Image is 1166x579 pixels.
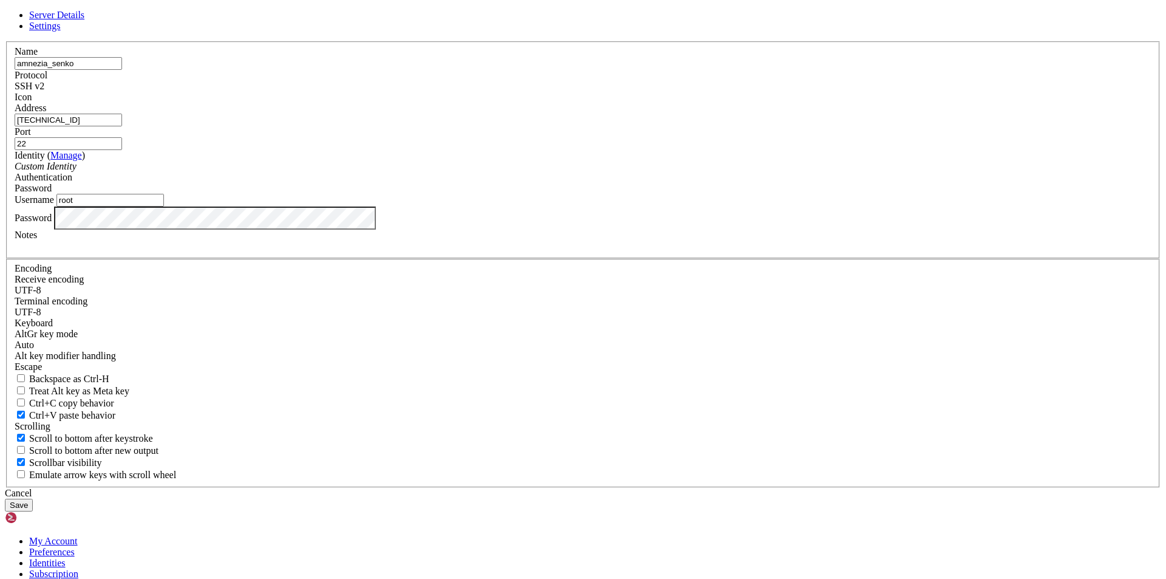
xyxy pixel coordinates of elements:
[5,300,1008,311] x-row: "userData": {
[5,70,1008,81] x-row: },
[5,431,1008,442] x-row: "dataSent": "918.52 KiB",
[15,361,42,372] span: Escape
[5,147,1008,158] x-row: },
[29,558,66,568] a: Identities
[5,125,1008,136] x-row: "creationDate": "[DATE]"
[5,409,1008,420] x-row: "creationDate": "[DATE]",
[17,399,25,406] input: Ctrl+C copy behavior
[5,191,1008,202] x-row: "allowedIps": "[URL]",
[5,278,1008,289] x-row: {
[5,202,1008,213] x-row: "clientName": "old0",
[5,92,1008,103] x-row: "clientId": "qG5o6vWt3k6WqfA3kDnRybIEyR5vVw2Cog+GN696Tnw=",
[5,103,1008,114] x-row: "userData": {
[5,464,1008,475] x-row: }
[56,194,164,207] input: Login Username
[15,81,44,91] span: SSH v2
[29,547,75,557] a: Preferences
[5,224,1008,235] x-row: "dataReceived": "2.42 GiB",
[5,38,1008,49] x-row: "clientName": "client0022",
[29,10,84,20] a: Server Details
[15,329,78,339] label: Set the expected encoding for data received from the host. If the encodings do not match, visual ...
[15,386,129,396] label: Whether the Alt key acts as a Meta key or as a distinct Alt key.
[15,103,46,113] label: Address
[17,411,25,419] input: Ctrl+V paste behavior
[5,475,1008,486] x-row: ]
[15,274,84,284] label: Set the expected encoding for data received from the host. If the encodings do not match, visual ...
[5,136,1008,147] x-row: }
[29,445,159,456] span: Scroll to bottom after new output
[15,340,1151,351] div: Auto
[15,374,109,384] label: If true, the backspace should send BS ('\x08', aka ^H). Otherwise the backspace key should send '...
[5,420,1008,431] x-row: "dataReceived": "12.26 MiB",
[29,569,78,579] a: Subscription
[15,183,52,193] span: Password
[29,21,61,31] a: Settings
[29,398,114,408] span: Ctrl+C copy behavior
[5,488,1161,499] div: Cancel
[15,126,31,137] label: Port
[5,311,1008,322] x-row: "clientName": "sanya",
[17,374,25,382] input: Backspace as Ctrl-H
[29,433,153,444] span: Scroll to bottom after keystroke
[15,410,115,420] label: Ctrl+V pastes if true, sends ^V to host if false. Ctrl+Shift+V sends ^V to host if true, pastes i...
[15,433,153,444] label: Whether to scroll to the bottom on any keystroke.
[383,486,389,497] div: (69, 44)
[5,27,1008,38] x-row: "userData": {
[5,60,1008,70] x-row: }
[29,386,129,396] span: Treat Alt key as Meta key
[15,398,114,408] label: Ctrl-C copies if true, send ^C to host if false. Ctrl-Shift-C sends ^C to host if true, copies if...
[15,318,53,328] label: Keyboard
[5,355,1008,366] x-row: {
[5,81,1008,92] x-row: {
[15,212,52,222] label: Password
[15,457,102,468] label: The vertical scrollbar mode.
[5,49,1008,60] x-row: "creationDate": "[DATE]"
[15,137,122,150] input: Port Number
[5,512,75,524] img: Shellngn
[5,453,1008,464] x-row: }
[5,169,1008,180] x-row: "clientId": "wD3JyCh3k0/qN/i8UshjabiBVJ2oFgRlFQowQmVPimE=",
[15,421,50,431] label: Scrolling
[5,213,1008,224] x-row: "creationDate": "[DATE]",
[15,230,37,240] label: Notes
[15,46,38,57] label: Name
[29,536,78,546] a: My Account
[5,5,1008,16] x-row: {
[29,470,176,480] span: Emulate arrow keys with scroll wheel
[15,183,1151,194] div: Password
[15,361,1151,372] div: Escape
[15,445,159,456] label: Scroll to bottom after new output.
[47,150,85,160] span: ( )
[5,388,1008,399] x-row: "allowedIps": "[URL]",
[5,442,1008,453] x-row: "latestHandshake": "6m, 29s ago"
[15,307,41,317] span: UTF-8
[15,285,1151,296] div: UTF-8
[15,81,1151,92] div: SSH v2
[15,114,122,126] input: Host Name or IP
[15,194,54,205] label: Username
[29,457,102,468] span: Scrollbar visibility
[5,16,1008,27] x-row: "clientId": "OoFwOKsCiztt8cazjrfTMrI1EmN4Bjw4rM000nyiHTk=",
[15,351,116,361] label: Controls how the Alt key is handled. Escape: Send an ESC prefix. 8-Bit: Add 128 to the typed char...
[17,446,25,454] input: Scroll to bottom after new output
[17,386,25,394] input: Treat Alt key as Meta key
[5,235,1008,245] x-row: "dataSent": "12.74 MiB",
[5,399,1008,409] x-row: "clientName": "dd",
[29,410,115,420] span: Ctrl+V paste behavior
[15,285,41,295] span: UTF-8
[5,377,1008,388] x-row: "userData": {
[5,180,1008,191] x-row: "userData": {
[15,470,176,480] label: When using the alternative screen buffer, and DECCKM (Application Cursor Keys) is active, mouse w...
[5,486,1008,497] x-row: bash-5.1#
[15,307,1151,318] div: UTF-8
[15,92,32,102] label: Icon
[5,344,1008,355] x-row: },
[15,57,122,70] input: Server Name
[29,374,109,384] span: Backspace as Ctrl-H
[54,486,377,497] span: "clientId": "wD3JyCh3k0/qN/i8UshjabiBVJ2oFgRlFQowQmVPimE=",
[15,172,72,182] label: Authentication
[5,499,33,512] button: Save
[5,366,1008,377] x-row: "clientId": "r+dOlLnZWpPDVApLrs3djQheK+bs//BPUeROysBYvhA=",
[17,458,25,466] input: Scrollbar visibility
